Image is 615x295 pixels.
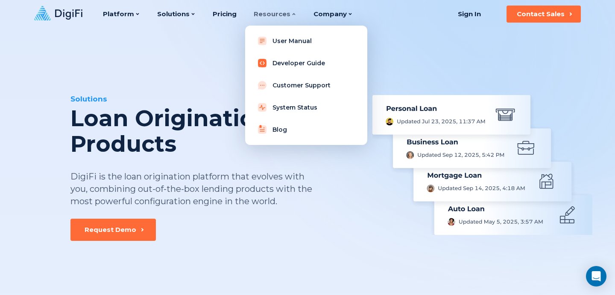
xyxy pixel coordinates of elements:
a: Sign In [447,6,491,23]
div: DigiFi is the loan origination platform that evolves with you, combining out-of-the-box lending p... [70,171,313,208]
a: System Status [252,99,360,116]
button: Contact Sales [507,6,581,23]
div: Loan Origination Products [70,106,357,157]
div: Solutions [70,94,357,104]
button: Request Demo [70,219,156,241]
a: User Manual [252,32,360,49]
div: Request Demo [85,226,136,234]
div: Contact Sales [517,10,565,18]
a: Developer Guide [252,55,360,72]
a: Customer Support [252,77,360,94]
a: Blog [252,121,360,138]
div: Open Intercom Messenger [586,266,606,286]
